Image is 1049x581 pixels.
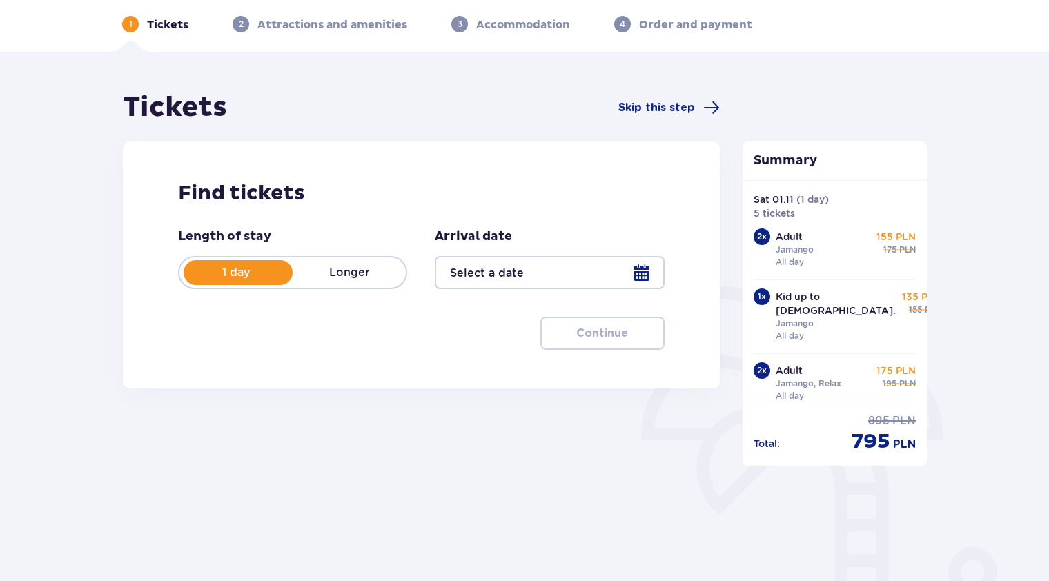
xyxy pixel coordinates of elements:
[899,377,916,390] span: PLN
[754,362,770,379] div: 2 x
[618,99,720,116] a: Skip this step
[902,290,941,304] p: 135 PLN
[852,429,890,455] span: 795
[178,180,665,206] h2: Find tickets
[129,18,133,30] p: 1
[876,230,916,244] p: 155 PLN
[776,390,804,402] p: All day
[776,330,804,342] p: All day
[257,17,407,32] p: Attractions and amenities
[754,288,770,305] div: 1 x
[796,193,829,206] p: ( 1 day )
[451,16,570,32] div: 3Accommodation
[123,90,227,125] h1: Tickets
[614,16,752,32] div: 4Order and payment
[178,228,271,245] p: Length of stay
[435,228,512,245] p: Arrival date
[754,206,795,220] p: 5 tickets
[883,377,896,390] span: 195
[458,18,462,30] p: 3
[892,413,916,429] span: PLN
[122,16,188,32] div: 1Tickets
[776,290,896,317] p: Kid up to [DEMOGRAPHIC_DATA].
[776,244,814,256] p: Jamango
[618,100,695,115] span: Skip this step
[909,304,922,316] span: 155
[868,413,890,429] span: 895
[620,18,625,30] p: 4
[776,317,814,330] p: Jamango
[293,265,406,280] p: Longer
[239,18,244,30] p: 2
[743,152,928,169] p: Summary
[876,364,916,377] p: 175 PLN
[754,228,770,245] div: 2 x
[925,304,941,316] span: PLN
[776,256,804,268] p: All day
[893,437,916,452] span: PLN
[776,364,803,377] p: Adult
[476,17,570,32] p: Accommodation
[776,230,803,244] p: Adult
[899,244,916,256] span: PLN
[576,326,628,341] p: Continue
[776,377,841,390] p: Jamango, Relax
[233,16,407,32] div: 2Attractions and amenities
[639,17,752,32] p: Order and payment
[179,265,293,280] p: 1 day
[754,437,780,451] p: Total :
[883,244,896,256] span: 175
[754,193,794,206] p: Sat 01.11
[540,317,665,350] button: Continue
[147,17,188,32] p: Tickets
